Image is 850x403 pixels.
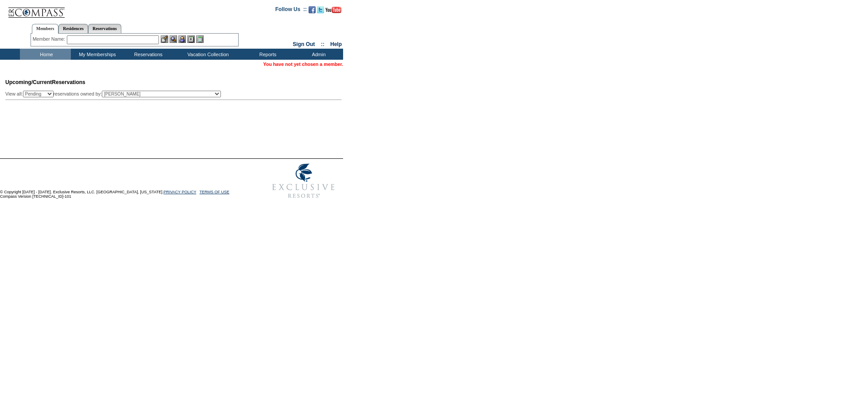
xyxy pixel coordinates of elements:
[163,190,196,194] a: PRIVACY POLICY
[178,35,186,43] img: Impersonate
[170,35,177,43] img: View
[58,24,88,33] a: Residences
[325,7,341,13] img: Subscribe to our YouTube Channel
[317,9,324,14] a: Follow us on Twitter
[187,35,195,43] img: Reservations
[317,6,324,13] img: Follow us on Twitter
[32,24,59,34] a: Members
[330,41,342,47] a: Help
[88,24,121,33] a: Reservations
[20,49,71,60] td: Home
[196,35,204,43] img: b_calculator.gif
[241,49,292,60] td: Reports
[161,35,168,43] img: b_edit.gif
[33,35,67,43] div: Member Name:
[293,41,315,47] a: Sign Out
[200,190,230,194] a: TERMS OF USE
[325,9,341,14] a: Subscribe to our YouTube Channel
[275,5,307,16] td: Follow Us ::
[5,79,85,85] span: Reservations
[321,41,325,47] span: ::
[5,79,52,85] span: Upcoming/Current
[122,49,173,60] td: Reservations
[309,6,316,13] img: Become our fan on Facebook
[264,159,343,203] img: Exclusive Resorts
[173,49,241,60] td: Vacation Collection
[5,91,225,97] div: View all: reservations owned by:
[292,49,343,60] td: Admin
[263,61,343,67] span: You have not yet chosen a member.
[309,9,316,14] a: Become our fan on Facebook
[71,49,122,60] td: My Memberships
